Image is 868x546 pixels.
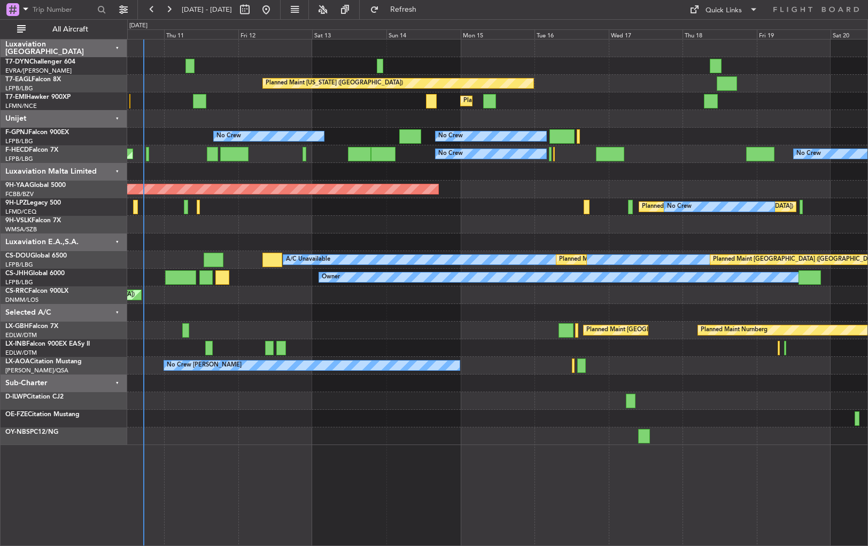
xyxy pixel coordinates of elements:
[381,6,426,13] span: Refresh
[642,199,793,215] div: Planned [GEOGRAPHIC_DATA] ([GEOGRAPHIC_DATA])
[5,288,68,294] a: CS-RRCFalcon 900LX
[5,270,65,277] a: CS-JHHGlobal 6000
[5,261,33,269] a: LFPB/LBG
[365,1,429,18] button: Refresh
[5,394,27,400] span: D-ILWP
[438,146,463,162] div: No Crew
[5,67,72,75] a: EVRA/[PERSON_NAME]
[5,102,37,110] a: LFMN/NCE
[5,270,28,277] span: CS-JHH
[322,269,340,285] div: Owner
[5,288,28,294] span: CS-RRC
[266,75,403,91] div: Planned Maint [US_STATE] ([GEOGRAPHIC_DATA])
[559,252,727,268] div: Planned Maint [GEOGRAPHIC_DATA] ([GEOGRAPHIC_DATA])
[5,358,82,365] a: LX-AOACitation Mustang
[286,252,330,268] div: A/C Unavailable
[5,59,29,65] span: T7-DYN
[534,29,609,39] div: Tue 16
[5,155,33,163] a: LFPB/LBG
[386,29,461,39] div: Sun 14
[586,322,755,338] div: Planned Maint [GEOGRAPHIC_DATA] ([GEOGRAPHIC_DATA])
[5,349,37,357] a: EDLW/DTM
[683,29,757,39] div: Thu 18
[5,94,71,100] a: T7-EMIHawker 900XP
[5,129,69,136] a: F-GPNJFalcon 900EX
[5,411,28,418] span: OE-FZE
[90,29,165,39] div: Wed 10
[164,29,238,39] div: Thu 11
[238,29,313,39] div: Fri 12
[5,225,37,233] a: WMSA/SZB
[129,21,148,30] div: [DATE]
[684,1,763,18] button: Quick Links
[28,26,113,33] span: All Aircraft
[5,358,30,365] span: LX-AOA
[182,5,232,14] span: [DATE] - [DATE]
[461,29,535,39] div: Mon 15
[5,429,30,435] span: OY-NBS
[757,29,831,39] div: Fri 19
[701,322,768,338] div: Planned Maint Nurnberg
[5,76,61,83] a: T7-EAGLFalcon 8X
[5,76,32,83] span: T7-EAGL
[5,341,26,347] span: LX-INB
[5,323,58,330] a: LX-GBHFalcon 7X
[5,147,29,153] span: F-HECD
[5,200,27,206] span: 9H-LPZ
[706,5,742,16] div: Quick Links
[33,2,94,18] input: Trip Number
[5,182,29,189] span: 9H-YAA
[5,411,80,418] a: OE-FZECitation Mustang
[5,296,38,304] a: DNMM/LOS
[5,217,32,224] span: 9H-VSLK
[5,190,34,198] a: FCBB/BZV
[5,208,36,216] a: LFMD/CEQ
[5,217,61,224] a: 9H-VSLKFalcon 7X
[167,357,242,373] div: No Crew [PERSON_NAME]
[312,29,386,39] div: Sat 13
[5,94,26,100] span: T7-EMI
[5,331,37,339] a: EDLW/DTM
[5,278,33,286] a: LFPB/LBG
[5,341,90,347] a: LX-INBFalcon 900EX EASy II
[438,128,463,144] div: No Crew
[5,84,33,92] a: LFPB/LBG
[5,137,33,145] a: LFPB/LBG
[5,253,67,259] a: CS-DOUGlobal 6500
[609,29,683,39] div: Wed 17
[5,200,61,206] a: 9H-LPZLegacy 500
[5,59,75,65] a: T7-DYNChallenger 604
[12,21,116,38] button: All Aircraft
[796,146,821,162] div: No Crew
[5,323,29,330] span: LX-GBH
[216,128,241,144] div: No Crew
[5,147,58,153] a: F-HECDFalcon 7X
[5,429,58,435] a: OY-NBSPC12/NG
[5,366,68,375] a: [PERSON_NAME]/QSA
[667,199,692,215] div: No Crew
[5,253,30,259] span: CS-DOU
[463,93,565,109] div: Planned Maint [GEOGRAPHIC_DATA]
[5,394,64,400] a: D-ILWPCitation CJ2
[5,182,66,189] a: 9H-YAAGlobal 5000
[5,129,28,136] span: F-GPNJ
